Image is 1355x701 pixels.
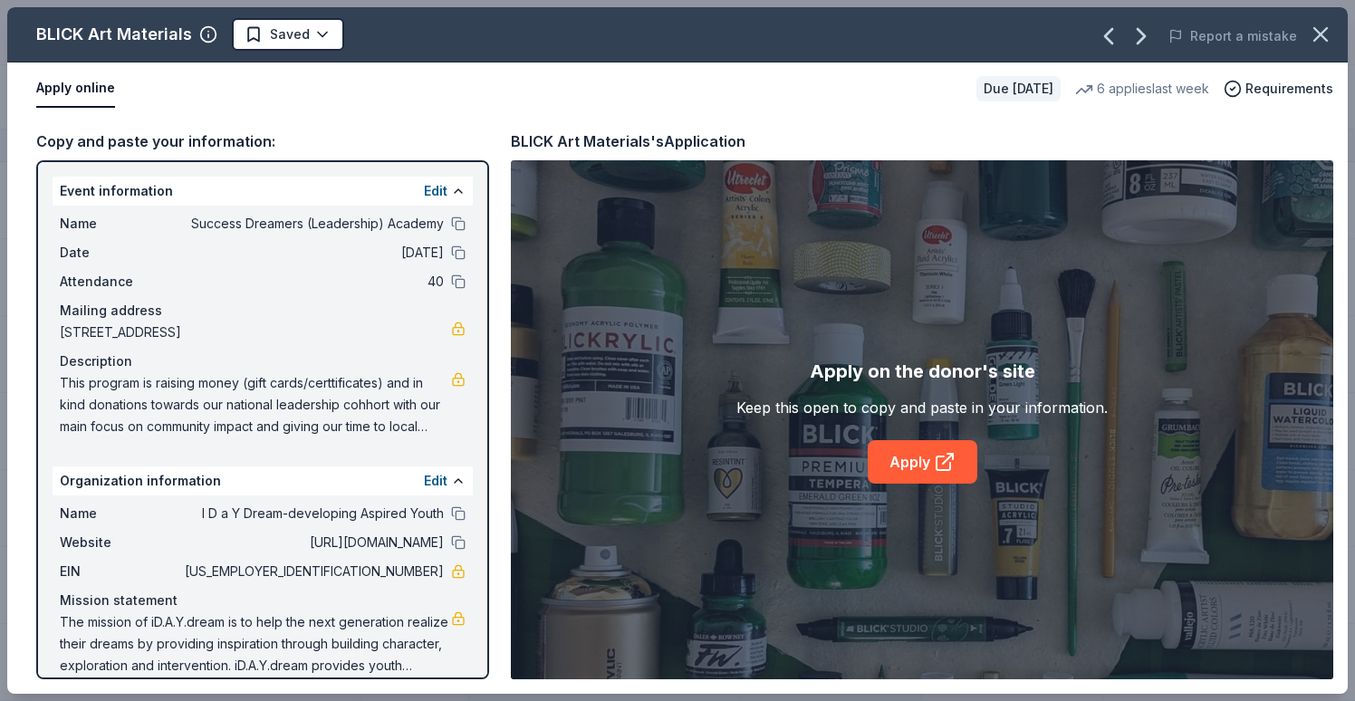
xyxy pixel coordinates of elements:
div: Organization information [53,466,473,495]
span: The mission of iD.A.Y.dream is to help the next generation realize their dreams by providing insp... [60,611,451,677]
span: Success Dreamers (Leadership) Academy [181,213,444,235]
span: [URL][DOMAIN_NAME] [181,532,444,553]
div: BLICK Art Materials's Application [511,130,745,153]
span: Website [60,532,181,553]
button: Report a mistake [1168,25,1297,47]
span: 40 [181,271,444,293]
span: Attendance [60,271,181,293]
div: 6 applies last week [1075,78,1209,100]
div: Due [DATE] [976,76,1061,101]
span: Date [60,242,181,264]
span: EIN [60,561,181,582]
div: Mission statement [60,590,466,611]
button: Requirements [1224,78,1333,100]
span: Requirements [1245,78,1333,100]
span: Name [60,213,181,235]
div: Mailing address [60,300,466,322]
span: I D a Y Dream-developing Aspired Youth [181,503,444,524]
span: This program is raising money (gift cards/certtificates) and in kind donations towards our nation... [60,372,451,437]
span: Saved [270,24,310,45]
div: Apply on the donor's site [810,357,1035,386]
a: Apply [868,440,977,484]
button: Edit [424,470,447,492]
button: Edit [424,180,447,202]
span: [STREET_ADDRESS] [60,322,451,343]
div: Copy and paste your information: [36,130,489,153]
span: Name [60,503,181,524]
div: Description [60,350,466,372]
span: [US_EMPLOYER_IDENTIFICATION_NUMBER] [181,561,444,582]
div: Event information [53,177,473,206]
button: Apply online [36,70,115,108]
span: [DATE] [181,242,444,264]
div: BLICK Art Materials [36,20,192,49]
button: Saved [232,18,344,51]
div: Keep this open to copy and paste in your information. [736,397,1108,418]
